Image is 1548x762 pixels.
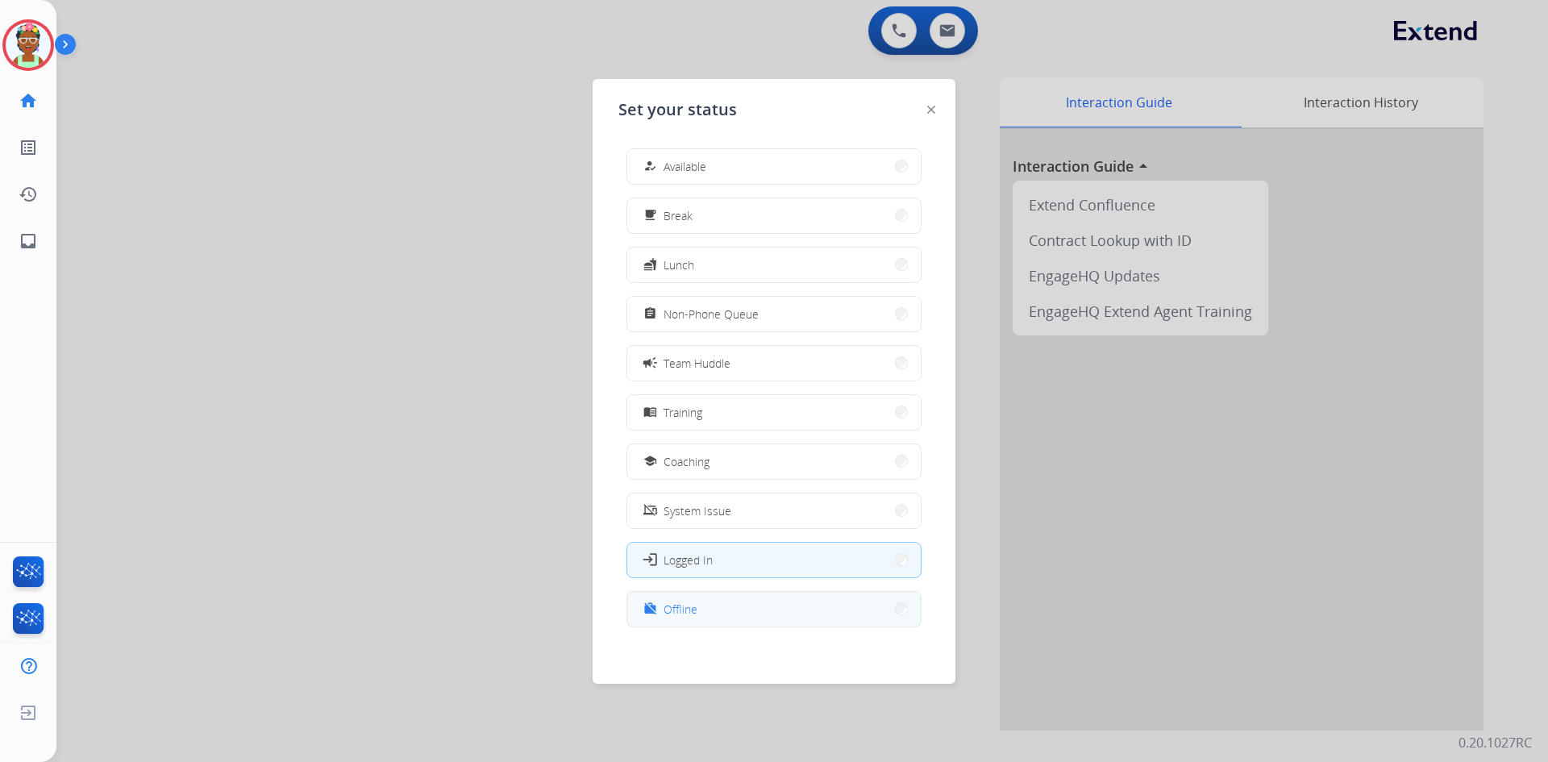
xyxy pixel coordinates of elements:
[643,504,657,518] mat-icon: phonelink_off
[642,552,658,568] mat-icon: login
[627,493,921,528] button: System Issue
[6,23,51,68] img: avatar
[627,198,921,233] button: Break
[643,602,657,616] mat-icon: work_off
[643,455,657,468] mat-icon: school
[627,149,921,184] button: Available
[1459,733,1532,752] p: 0.20.1027RC
[19,91,38,110] mat-icon: home
[927,106,935,114] img: close-button
[627,395,921,430] button: Training
[627,444,921,479] button: Coaching
[664,453,709,470] span: Coaching
[664,404,702,421] span: Training
[643,307,657,321] mat-icon: assignment
[618,98,737,121] span: Set your status
[664,552,713,568] span: Logged In
[627,592,921,627] button: Offline
[19,231,38,251] mat-icon: inbox
[664,207,693,224] span: Break
[643,209,657,223] mat-icon: free_breakfast
[643,406,657,419] mat-icon: menu_book
[19,185,38,204] mat-icon: history
[664,355,730,372] span: Team Huddle
[642,355,658,371] mat-icon: campaign
[627,297,921,331] button: Non-Phone Queue
[643,258,657,272] mat-icon: fastfood
[627,543,921,577] button: Logged In
[664,158,706,175] span: Available
[664,502,731,519] span: System Issue
[643,160,657,173] mat-icon: how_to_reg
[627,248,921,282] button: Lunch
[627,346,921,381] button: Team Huddle
[19,138,38,157] mat-icon: list_alt
[664,306,759,323] span: Non-Phone Queue
[664,256,694,273] span: Lunch
[664,601,697,618] span: Offline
